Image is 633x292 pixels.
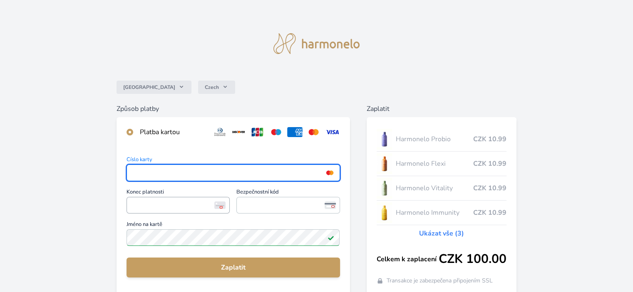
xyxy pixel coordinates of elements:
[387,277,493,285] span: Transakce je zabezpečena připojením SSL
[473,159,506,169] span: CZK 10.99
[287,127,303,137] img: amex.svg
[214,201,226,209] img: Konec platnosti
[268,127,284,137] img: maestro.svg
[439,252,506,267] span: CZK 100.00
[117,81,191,94] button: [GEOGRAPHIC_DATA]
[395,134,473,144] span: Harmonelo Probio
[473,183,506,193] span: CZK 10.99
[130,167,336,179] iframe: Iframe pro číslo karty
[240,199,336,211] iframe: Iframe pro bezpečnostní kód
[273,33,360,54] img: logo.svg
[377,202,392,223] img: IMMUNITY_se_stinem_x-lo.jpg
[127,229,340,246] input: Jméno na kartěPlatné pole
[377,178,392,199] img: CLEAN_VITALITY_se_stinem_x-lo.jpg
[117,104,350,114] h6: Způsob platby
[419,228,464,238] a: Ukázat vše (3)
[473,208,506,218] span: CZK 10.99
[325,127,340,137] img: visa.svg
[328,234,334,241] img: Platné pole
[395,208,473,218] span: Harmonelo Immunity
[377,254,439,264] span: Celkem k zaplacení
[236,189,340,197] span: Bezpečnostní kód
[250,127,265,137] img: jcb.svg
[123,84,175,91] span: [GEOGRAPHIC_DATA]
[395,159,473,169] span: Harmonelo Flexi
[306,127,321,137] img: mc.svg
[133,263,333,272] span: Zaplatit
[140,127,206,137] div: Platba kartou
[395,183,473,193] span: Harmonelo Vitality
[212,127,228,137] img: diners.svg
[127,189,230,197] span: Konec platnosti
[127,157,340,164] span: Číslo karty
[367,104,516,114] h6: Zaplatit
[324,169,335,177] img: mc
[127,222,340,229] span: Jméno na kartě
[127,258,340,277] button: Zaplatit
[377,153,392,174] img: CLEAN_FLEXI_se_stinem_x-hi_(1)-lo.jpg
[231,127,246,137] img: discover.svg
[205,84,219,91] span: Czech
[377,129,392,150] img: CLEAN_PROBIO_se_stinem_x-lo.jpg
[473,134,506,144] span: CZK 10.99
[198,81,235,94] button: Czech
[130,199,226,211] iframe: Iframe pro datum vypršení platnosti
